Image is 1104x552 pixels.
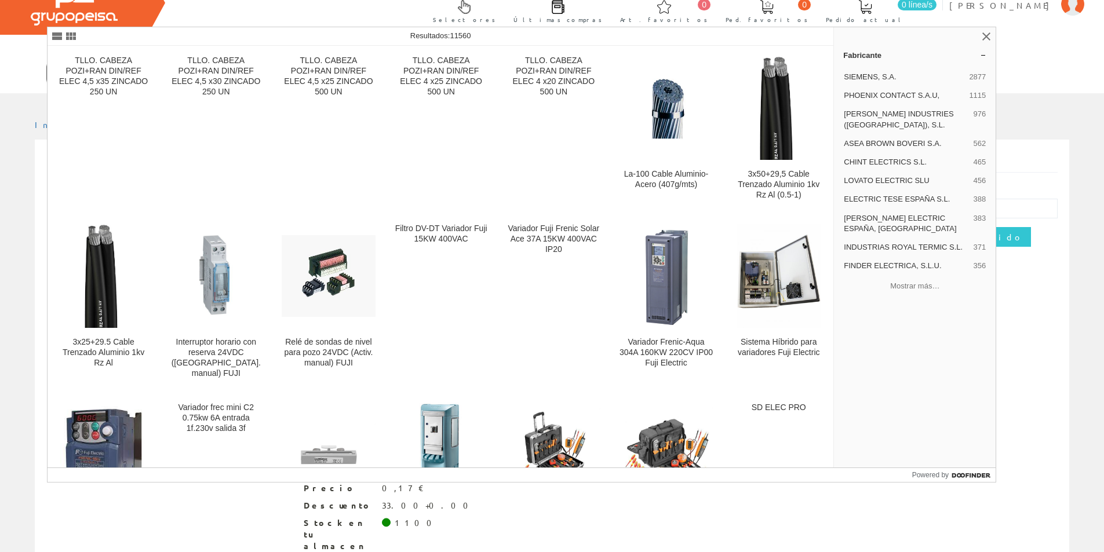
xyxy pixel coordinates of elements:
[844,90,964,101] span: PHOENIX CONTACT S.A.U,
[57,56,150,97] div: TLLO. CABEZA POZI+RAN DIN/REF ELEC 4,5 x35 ZINCADO 250 UN
[610,393,722,550] a: PRO CASE ELEC
[395,56,488,97] div: TLLO. CABEZA POZI+RAN DIN/REF ELEC 4 x25 ZINCADO 500 UN
[610,214,722,392] a: Variador Frenic-Aqua 304A 160KW 220CV IP00 Fuji Electric Variador Frenic-Aqua 304A 160KW 220CV IP...
[385,46,497,214] a: TLLO. CABEZA POZI+RAN DIN/REF ELEC 4 x25 ZINCADO 500 UN
[395,224,488,244] div: Filtro DV-DT Variador Fuji 15KW 400VAC
[78,224,129,328] img: 3x25+29.5 Cable Trenzado Aluminio 1kv Rz Al
[620,169,713,190] div: La-100 Cable Aluminio-Acero (407g/mts)
[160,46,272,214] a: TLLO. CABEZA POZI+RAN DIN/REF ELEC 4,5 x30 ZINCADO 250 UN
[844,157,968,167] span: CHINT ELECTRICS S.L.
[912,470,949,480] span: Powered by
[844,213,968,234] span: [PERSON_NAME] ELECTRIC ESPAÑA, [GEOGRAPHIC_DATA]
[507,408,600,501] img: TOP CASE ELEC
[974,242,986,253] span: 371
[498,214,610,392] a: Variador Fuji Frenic Solar Ace 37A 15KW 400VAC IP20
[969,90,986,101] span: 1115
[974,176,986,186] span: 456
[169,403,263,434] div: Variador frec mini C2 0.75kw 6A entrada 1f.230v salida 3f
[839,276,991,295] button: Mostrar más…
[912,468,996,482] a: Powered by
[513,14,602,25] span: Últimas compras
[844,261,968,271] span: FINDER ELECTRICA, S.L.U.
[272,393,384,550] a: NANOTRACK ELEC. COUPLER SILVER
[620,14,708,25] span: Art. favoritos
[272,46,384,214] a: TLLO. CABEZA POZI+RAN DIN/REF ELEC 4,5 x25 ZINCADO 500 UN
[974,194,986,204] span: 388
[35,119,84,130] a: Inicio
[282,235,375,317] img: Relé de sondas de nivel para pozo 24VDC (Activ. manual) FUJI
[723,46,835,214] a: 3x50+29,5 Cable Trenzado Aluminio 1kv Rz Al (0.5-1) 3x50+29,5 Cable Trenzado Aluminio 1kv Rz Al (...
[974,157,986,167] span: 465
[723,393,835,550] a: SD ELEC PRO
[385,393,497,550] a: QMC200B ELEC. 250A AZ
[974,213,986,234] span: 383
[620,408,713,501] img: PRO CASE ELEC
[507,224,600,255] div: Variador Fuji Frenic Solar Ace 37A 15KW 400VAC IP20
[834,46,996,64] a: Fabricante
[160,393,272,550] a: Variador frec mini C2 0.75kw 6A entrada 1f.230v salida 3f
[723,214,835,392] a: Sistema Híbrido para variadores Fuji Electric Sistema Híbrido para variadores Fuji Electric
[631,224,702,328] img: Variador Frenic-Aqua 304A 160KW 220CV IP00 Fuji Electric
[57,337,150,368] div: 3x25+29.5 Cable Trenzado Aluminio 1kv Rz Al
[732,403,825,413] div: SD ELEC PRO
[753,56,804,160] img: 3x50+29,5 Cable Trenzado Aluminio 1kv Rz Al (0.5-1)
[382,482,424,494] div: 0,17 €
[974,261,986,271] span: 356
[304,517,373,552] span: Stock en tu almacen
[844,242,968,253] span: INDUSTRIAS ROYAL TERMIC S.L.
[498,46,610,214] a: TLLO. CABEZA POZI+RAN DIN/REF ELEC 4 x20 ZINCADO 500 UN
[433,14,495,25] span: Selectores
[382,500,475,511] div: 33.00+0.00
[844,176,968,186] span: LOVATO ELECTRIC SLU
[726,14,808,25] span: Ped. favoritos
[395,517,439,529] div: 1100
[974,138,986,149] span: 562
[282,423,375,486] img: NANOTRACK ELEC. COUPLER SILVER
[732,337,825,358] div: Sistema Híbrido para variadores Fuji Electric
[282,56,375,97] div: TLLO. CABEZA POZI+RAN DIN/REF ELEC 4,5 x25 ZINCADO 500 UN
[48,393,159,550] a: Variador Fuji mini C2, 0,4kw, trif
[169,337,263,379] div: Interruptor horario con reserva 24VDC ([GEOGRAPHIC_DATA]. manual) FUJI
[974,109,986,130] span: 976
[169,56,263,97] div: TLLO. CABEZA POZI+RAN DIN/REF ELEC 4,5 x30 ZINCADO 250 UN
[844,138,968,149] span: ASEA BROWN BOVERI S.A.
[610,46,722,214] a: La-100 Cable Aluminio-Acero (407g/mts) La-100 Cable Aluminio-Acero (407g/mts)
[60,403,147,507] img: Variador Fuji mini C2, 0,4kw, trif
[450,31,471,40] span: 11560
[844,109,968,130] span: [PERSON_NAME] INDUSTRIES ([GEOGRAPHIC_DATA]), S.L.
[399,403,483,507] img: QMC200B ELEC. 250A AZ
[844,72,964,82] span: SIEMENS, S.A.
[737,224,821,328] img: Sistema Híbrido para variadores Fuji Electric
[282,337,375,368] div: Relé de sondas de nivel para pozo 24VDC (Activ. manual) FUJI
[844,194,968,204] span: ELECTRIC TESE ESPAÑA S.L.
[160,214,272,392] a: Interruptor horario con reserva 24VDC (Activ. manual) FUJI Interruptor horario con reserva 24VDC ...
[498,393,610,550] a: TOP CASE ELEC
[507,56,600,97] div: TLLO. CABEZA POZI+RAN DIN/REF ELEC 4 x20 ZINCADO 500 UN
[620,70,713,147] img: La-100 Cable Aluminio-Acero (407g/mts)
[272,214,384,392] a: Relé de sondas de nivel para pozo 24VDC (Activ. manual) FUJI Relé de sondas de nivel para pozo 24...
[169,229,263,323] img: Interruptor horario con reserva 24VDC (Activ. manual) FUJI
[969,72,986,82] span: 2877
[304,500,373,511] span: Descuento
[732,169,825,200] div: 3x50+29,5 Cable Trenzado Aluminio 1kv Rz Al (0.5-1)
[826,14,905,25] span: Pedido actual
[620,337,713,368] div: Variador Frenic-Aqua 304A 160KW 220CV IP00 Fuji Electric
[385,214,497,392] a: Filtro DV-DT Variador Fuji 15KW 400VAC
[48,214,159,392] a: 3x25+29.5 Cable Trenzado Aluminio 1kv Rz Al 3x25+29.5 Cable Trenzado Aluminio 1kv Rz Al
[48,46,159,214] a: TLLO. CABEZA POZI+RAN DIN/REF ELEC 4,5 x35 ZINCADO 250 UN
[304,482,373,494] span: Precio
[410,31,471,40] span: Resultados:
